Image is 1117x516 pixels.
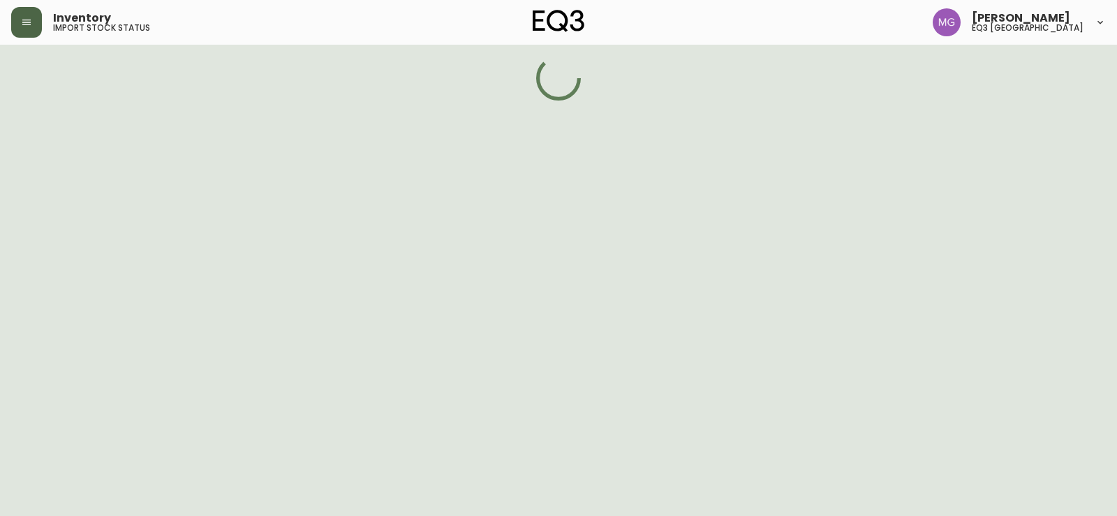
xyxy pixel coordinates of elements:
img: de8837be2a95cd31bb7c9ae23fe16153 [933,8,961,36]
img: logo [533,10,584,32]
h5: import stock status [53,24,150,32]
h5: eq3 [GEOGRAPHIC_DATA] [972,24,1083,32]
span: [PERSON_NAME] [972,13,1070,24]
span: Inventory [53,13,111,24]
